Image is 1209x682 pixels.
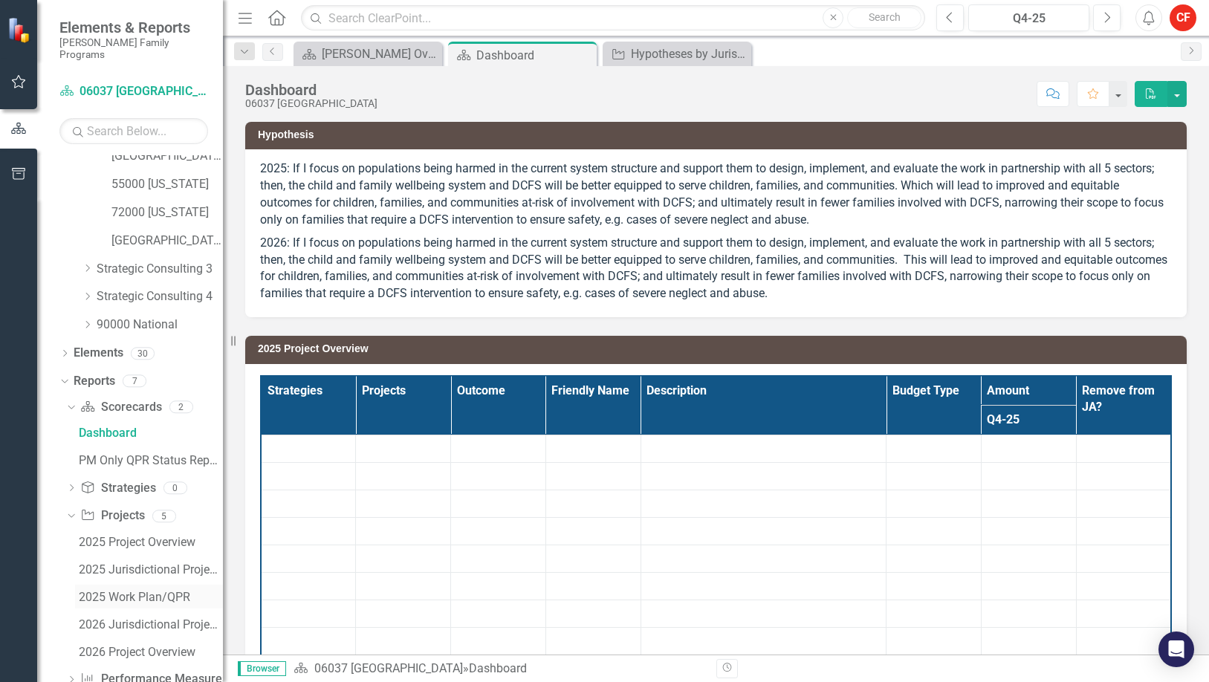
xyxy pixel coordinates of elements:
button: Search [847,7,921,28]
input: Search Below... [59,118,208,144]
button: Q4-25 [968,4,1089,31]
div: Hypotheses by Jurisdiction [631,45,748,63]
a: Strategies [80,480,155,497]
img: ClearPoint Strategy [7,16,33,42]
a: PM Only QPR Status Report [75,449,223,472]
div: 2 [169,401,193,414]
div: 2026 Jurisdictional Projects Assessment [79,618,223,631]
div: PM Only QPR Status Report [79,454,223,467]
a: [GEOGRAPHIC_DATA][US_STATE] [111,148,223,165]
a: 55000 [US_STATE] [111,176,223,193]
small: [PERSON_NAME] Family Programs [59,36,208,61]
span: Browser [238,661,286,676]
a: [PERSON_NAME] Overview [297,45,438,63]
div: 30 [131,347,155,360]
a: 06037 [GEOGRAPHIC_DATA] [314,661,463,675]
a: Strategic Consulting 4 [97,288,223,305]
h3: Hypothesis [258,129,1179,140]
a: 2025 Project Overview [75,530,223,553]
a: [GEOGRAPHIC_DATA] [111,233,223,250]
a: Projects [80,507,144,525]
div: 5 [152,510,176,522]
h3: 2025 Project Overview [258,343,1179,354]
a: 06037 [GEOGRAPHIC_DATA] [59,83,208,100]
div: Q4-25 [973,10,1084,27]
a: 2025 Work Plan/QPR [75,585,223,608]
div: Dashboard [245,82,377,98]
a: Scorecards [80,399,161,416]
a: 90000 National [97,316,223,334]
div: Dashboard [469,661,527,675]
a: Dashboard [75,421,223,445]
a: Hypotheses by Jurisdiction [606,45,748,63]
div: [PERSON_NAME] Overview [322,45,438,63]
a: Elements [74,345,123,362]
div: 2026 Project Overview [79,646,223,659]
div: 2025 Work Plan/QPR [79,591,223,604]
div: 2025 Project Overview [79,536,223,549]
a: 2026 Project Overview [75,640,223,663]
a: Reports [74,373,115,390]
div: 0 [163,481,187,494]
div: Dashboard [476,46,593,65]
button: CF [1170,4,1196,31]
div: Dashboard [79,426,223,440]
div: 7 [123,375,146,388]
span: Elements & Reports [59,19,208,36]
span: Search [869,11,901,23]
input: Search ClearPoint... [301,5,925,31]
div: Open Intercom Messenger [1158,631,1194,667]
a: 2026 Jurisdictional Projects Assessment [75,612,223,636]
a: 72000 [US_STATE] [111,204,223,221]
p: 2025: If I focus on populations being harmed in the current system structure and support them to ... [260,160,1172,231]
p: 2026: If I focus on populations being harmed in the current system structure and support them to ... [260,232,1172,302]
div: 2025 Jurisdictional Projects Assessment [79,563,223,577]
a: 2025 Jurisdictional Projects Assessment [75,557,223,581]
div: » [294,660,705,678]
div: 06037 [GEOGRAPHIC_DATA] [245,98,377,109]
a: Strategic Consulting 3 [97,261,223,278]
